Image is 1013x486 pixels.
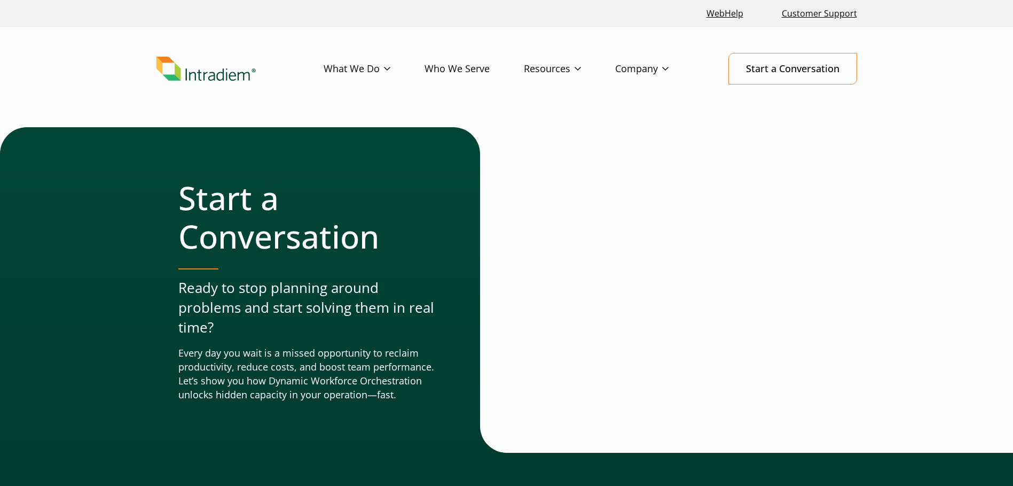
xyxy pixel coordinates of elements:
a: What We Do [324,53,425,84]
a: Customer Support [778,2,861,25]
p: Ready to stop planning around problems and start solving them in real time? [178,278,437,338]
p: Every day you wait is a missed opportunity to reclaim productivity, reduce costs, and boost team ... [178,346,437,402]
h1: Start a Conversation [178,179,437,256]
a: Link to homepage of Intradiem [156,57,324,81]
a: Link opens in a new window [702,2,748,25]
a: Resources [524,53,615,84]
a: Company [615,53,703,84]
img: Intradiem [156,57,256,81]
a: Start a Conversation [728,53,857,84]
a: Who We Serve [425,53,524,84]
